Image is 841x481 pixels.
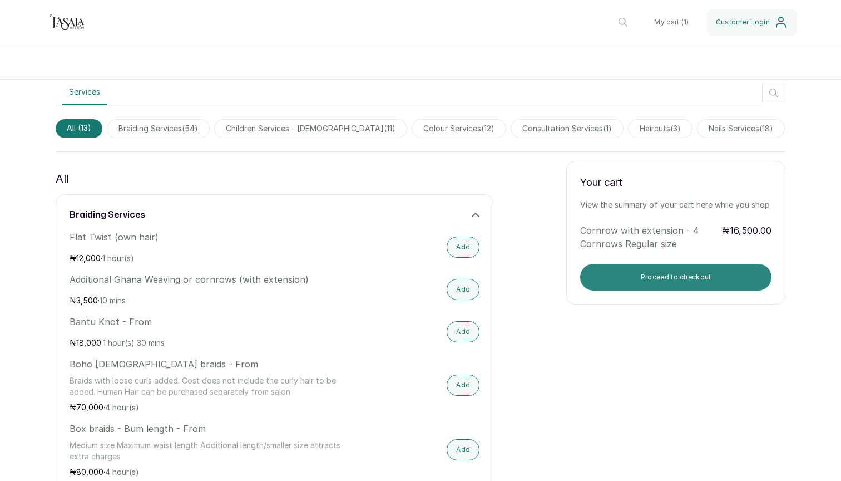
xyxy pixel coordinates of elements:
[511,119,624,138] span: consultation services(1)
[76,403,103,412] span: 70,000
[76,296,98,305] span: 3,500
[707,9,797,36] button: Customer Login
[70,440,357,462] p: Medium size Maximum waist length Additional length/smaller size attracts extra charges
[580,264,771,291] button: Proceed to checkout
[105,403,139,412] span: 4 hour(s)
[70,337,357,349] p: ₦ ·
[76,338,101,347] span: 18,000
[722,224,771,251] p: ₦16,500.00
[580,199,771,210] p: View the summary of your cart here while you shop
[716,18,770,27] span: Customer Login
[70,467,357,478] p: ₦ ·
[628,119,692,138] span: haircuts(3)
[70,230,357,244] p: Flat Twist (own hair)
[70,295,357,306] p: ₦ ·
[105,467,139,477] span: 4 hour(s)
[70,273,357,286] p: Additional Ghana Weaving or cornrows (with extension)
[580,175,771,190] p: Your cart
[70,208,145,222] h3: braiding services
[56,170,69,188] p: All
[214,119,407,138] span: children services - [DEMOGRAPHIC_DATA](11)
[76,253,101,263] span: 12,000
[70,402,357,413] p: ₦ ·
[103,338,165,347] span: 1 hour(s) 30 mins
[56,119,102,138] span: All (13)
[447,321,479,342] button: Add
[100,296,126,305] span: 10 mins
[107,119,210,138] span: braiding services(54)
[70,357,357,371] p: Boho [DEMOGRAPHIC_DATA] braids - From
[697,119,785,138] span: nails services(18)
[102,253,134,263] span: 1 hour(s)
[70,253,357,264] p: ₦ ·
[70,422,357,435] p: Box braids - Bum length - From
[645,9,697,36] button: My cart (1)
[62,80,107,105] button: Services
[70,315,357,328] p: Bantu Knot - From
[447,237,479,258] button: Add
[447,375,479,396] button: Add
[447,279,479,300] button: Add
[447,439,479,460] button: Add
[70,375,357,397] p: Braids with loose curls added. Cost does not include the curly hair to be added. Human Hair can b...
[412,119,506,138] span: colour services(12)
[44,11,89,33] img: business logo
[580,224,714,251] p: Cornrow with extension - 4 Cornrows Regular size
[76,467,103,477] span: 80,000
